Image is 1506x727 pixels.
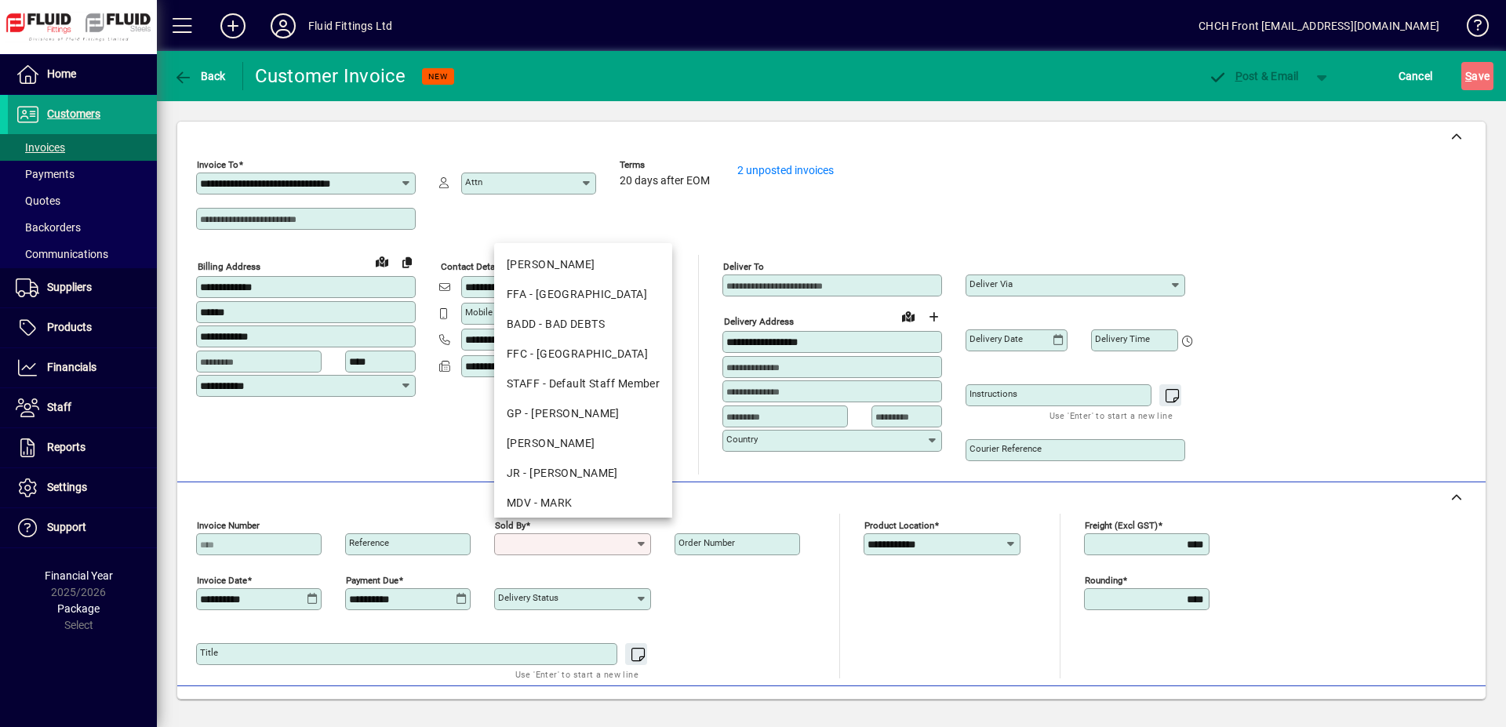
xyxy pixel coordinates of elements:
mat-option: GP - Grant Petersen [494,398,672,428]
a: Payments [8,161,157,187]
mat-hint: Use 'Enter' to start a new line [515,665,638,683]
mat-label: Delivery date [969,333,1023,344]
span: Product History [947,696,1027,721]
mat-option: STAFF - Default Staff Member [494,369,672,398]
a: Products [8,308,157,347]
div: [PERSON_NAME] [507,256,660,273]
mat-label: Rounding [1085,575,1122,586]
button: Cancel [1395,62,1437,90]
span: Quotes [16,194,60,207]
span: Home [47,67,76,80]
a: 2 unposted invoices [737,164,834,176]
a: Settings [8,468,157,507]
app-page-header-button: Back [157,62,243,90]
mat-label: Country [726,434,758,445]
span: Terms [620,160,714,170]
a: Communications [8,241,157,267]
button: Product [1371,694,1450,722]
span: Backorders [16,221,81,234]
a: Home [8,55,157,94]
mat-option: AG - ADAM [494,249,672,279]
mat-option: FFC - Christchurch [494,339,672,369]
a: Financials [8,348,157,387]
span: Suppliers [47,281,92,293]
mat-label: Sold by [495,520,526,531]
button: Choose address [921,304,946,329]
button: Product History [940,694,1033,722]
mat-label: Reference [349,537,389,548]
a: Staff [8,388,157,427]
mat-label: Title [200,647,218,658]
a: Suppliers [8,268,157,307]
mat-label: Invoice number [197,520,260,531]
span: Package [57,602,100,615]
mat-label: Mobile [465,307,493,318]
span: Invoices [16,141,65,154]
a: Reports [8,428,157,467]
a: Quotes [8,187,157,214]
mat-label: Deliver via [969,278,1013,289]
mat-option: FFA - Auckland [494,279,672,309]
mat-option: MDV - MARK [494,488,672,518]
div: JR - [PERSON_NAME] [507,465,660,482]
span: P [1235,70,1242,82]
a: View on map [896,304,921,329]
mat-hint: Use 'Enter' to start a new line [1049,406,1173,424]
span: S [1465,70,1471,82]
mat-label: Invoice date [197,575,247,586]
mat-label: Deliver To [723,261,764,272]
span: Back [173,70,226,82]
mat-label: Order number [678,537,735,548]
mat-label: Courier Reference [969,443,1042,454]
mat-label: Attn [465,176,482,187]
div: BADD - BAD DEBTS [507,316,660,333]
mat-option: BADD - BAD DEBTS [494,309,672,339]
a: Support [8,508,157,547]
span: Payments [16,168,75,180]
a: Knowledge Base [1455,3,1486,54]
mat-label: Instructions [969,388,1017,399]
mat-label: Payment due [346,575,398,586]
button: Add [208,12,258,40]
span: Communications [16,248,108,260]
button: Post & Email [1200,62,1307,90]
div: MDV - MARK [507,495,660,511]
div: FFA - [GEOGRAPHIC_DATA] [507,286,660,303]
span: Support [47,521,86,533]
span: ost & Email [1208,70,1299,82]
span: Financial Year [45,569,113,582]
div: CHCH Front [EMAIL_ADDRESS][DOMAIN_NAME] [1199,13,1439,38]
div: Customer Invoice [255,64,406,89]
span: ave [1465,64,1490,89]
button: Profile [258,12,308,40]
div: [PERSON_NAME] [507,435,660,452]
span: Reports [47,441,85,453]
mat-label: Freight (excl GST) [1085,520,1158,531]
span: Products [47,321,92,333]
span: Settings [47,481,87,493]
span: NEW [428,71,448,82]
mat-option: JJ - JENI [494,428,672,458]
a: Invoices [8,134,157,161]
button: Back [169,62,230,90]
a: View on map [369,249,395,274]
span: Customers [47,107,100,120]
div: STAFF - Default Staff Member [507,376,660,392]
button: Save [1461,62,1493,90]
span: Product [1379,696,1442,721]
span: Cancel [1399,64,1433,89]
div: FFC - [GEOGRAPHIC_DATA] [507,346,660,362]
mat-label: Delivery time [1095,333,1150,344]
mat-label: Product location [864,520,934,531]
mat-label: Invoice To [197,159,238,170]
button: Copy to Delivery address [395,249,420,274]
span: Staff [47,401,71,413]
mat-option: JR - John Rossouw [494,458,672,488]
mat-label: Delivery status [498,592,558,603]
div: Fluid Fittings Ltd [308,13,392,38]
div: GP - [PERSON_NAME] [507,405,660,422]
a: Backorders [8,214,157,241]
span: 20 days after EOM [620,175,710,187]
span: Financials [47,361,96,373]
